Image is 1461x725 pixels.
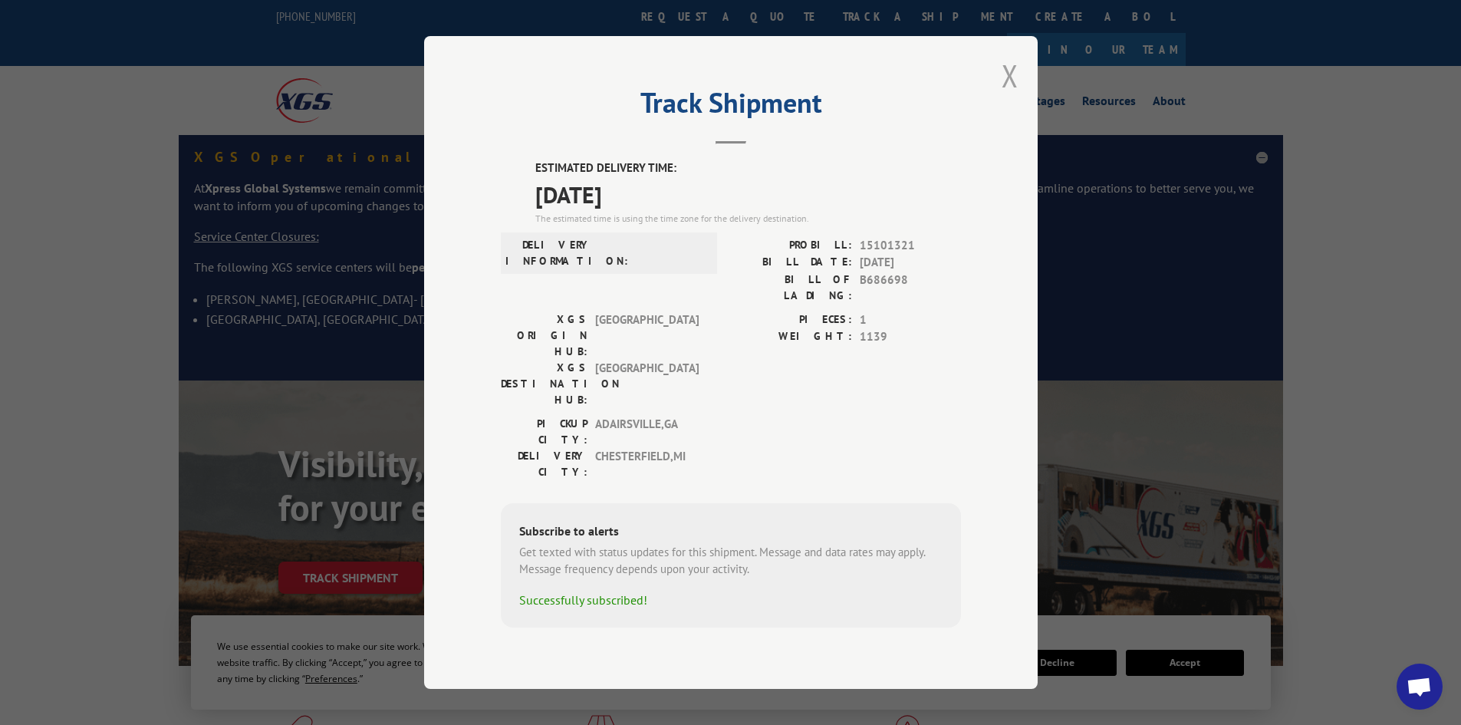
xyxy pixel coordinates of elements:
[595,360,699,408] span: [GEOGRAPHIC_DATA]
[519,522,943,544] div: Subscribe to alerts
[860,272,961,304] span: B686698
[501,311,587,360] label: XGS ORIGIN HUB:
[860,254,961,272] span: [DATE]
[731,272,852,304] label: BILL OF LADING:
[501,448,587,480] label: DELIVERY CITY:
[595,448,699,480] span: CHESTERFIELD , MI
[519,544,943,578] div: Get texted with status updates for this shipment. Message and data rates may apply. Message frequ...
[501,360,587,408] label: XGS DESTINATION HUB:
[731,254,852,272] label: BILL DATE:
[731,237,852,255] label: PROBILL:
[501,416,587,448] label: PICKUP CITY:
[501,92,961,121] h2: Track Shipment
[731,311,852,329] label: PIECES:
[519,591,943,609] div: Successfully subscribed!
[1397,664,1443,710] a: Open chat
[731,328,852,346] label: WEIGHT:
[860,237,961,255] span: 15101321
[535,212,961,226] div: The estimated time is using the time zone for the delivery destination.
[1002,55,1018,96] button: Close modal
[535,160,961,177] label: ESTIMATED DELIVERY TIME:
[860,328,961,346] span: 1139
[595,311,699,360] span: [GEOGRAPHIC_DATA]
[860,311,961,329] span: 1
[595,416,699,448] span: ADAIRSVILLE , GA
[505,237,592,269] label: DELIVERY INFORMATION:
[535,177,961,212] span: [DATE]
